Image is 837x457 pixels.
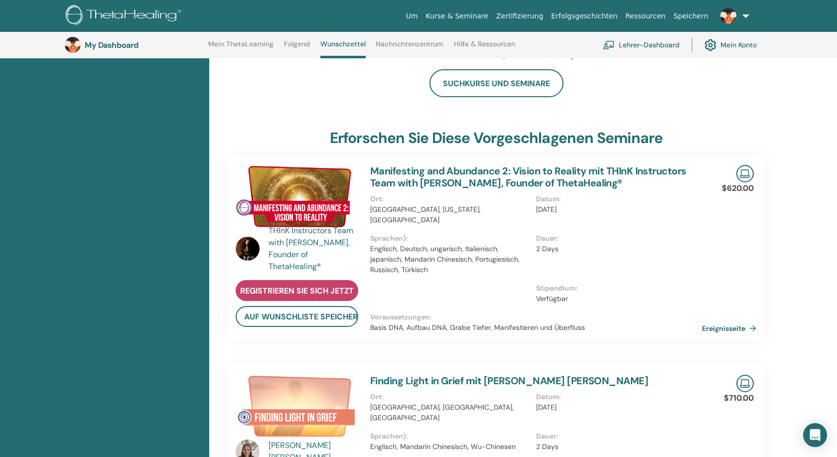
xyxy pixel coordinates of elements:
img: Finding Light in Grief [236,375,358,443]
a: Manifesting and Abundance 2: Vision to Reality mit THInK Instructors Team with [PERSON_NAME], Fou... [370,164,687,189]
button: auf Wunschliste speichern [236,306,358,327]
a: Ereignisseite [702,321,760,336]
p: $620.00 [722,182,754,194]
p: $710.00 [724,392,754,404]
a: Mein Konto [704,34,757,56]
a: Ressourcen [621,7,669,25]
div: Open Intercom Messenger [803,423,827,447]
a: THInK Instructors Team with [PERSON_NAME], Founder of ThetaHealing® [269,225,361,273]
img: logo.png [66,5,185,27]
p: Basis DNA, Aufbau DNA, Grabe Tiefer, Manifestieren und Überfluss [370,322,702,333]
p: [DATE] [536,204,696,215]
a: Speichern [670,7,712,25]
p: Stipendium : [536,283,696,294]
p: Sprachen) : [370,233,530,244]
a: Finding Light in Grief mit [PERSON_NAME] [PERSON_NAME] [370,374,648,387]
a: Nachrichtenzentrum [376,40,443,56]
p: 2 Days [536,442,696,452]
p: Sprachen) : [370,431,530,442]
img: chalkboard-teacher.svg [603,40,615,49]
p: Verfügbar [536,294,696,304]
p: Dauer : [536,431,696,442]
p: Datum : [536,392,696,402]
p: Voraussetzungen : [370,312,702,322]
a: Um [402,7,422,25]
h3: My Dashboard [85,40,184,50]
a: Folgend [284,40,310,56]
p: Ort : [370,194,530,204]
span: Registrieren Sie sich jetzt [240,286,354,296]
p: Englisch, Deutsch, ungarisch, Italienisch, japanisch, Mandarin Chinesisch, Portugiesisch, Russisc... [370,244,530,275]
a: Mein ThetaLearning [208,40,274,56]
p: Dauer : [536,233,696,244]
a: Wunschzettel [320,40,366,58]
a: Kurse & Seminare [422,7,492,25]
img: cog.svg [704,36,716,53]
p: Datum : [536,194,696,204]
img: Live Online Seminar [736,165,754,182]
a: Zertifizierung [492,7,547,25]
p: [GEOGRAPHIC_DATA], [GEOGRAPHIC_DATA], [GEOGRAPHIC_DATA] [370,402,530,423]
img: Manifesting and Abundance 2: Vision to Reality [236,165,358,228]
p: Ort : [370,392,530,402]
img: Live Online Seminar [736,375,754,392]
p: [GEOGRAPHIC_DATA], [US_STATE], [GEOGRAPHIC_DATA] [370,204,530,225]
h3: Erforschen Sie diese vorgeschlagenen Seminare [330,129,663,147]
p: [DATE] [536,402,696,413]
p: Englisch, Mandarin Chinesisch, Wu-Chinesen [370,442,530,452]
img: default.jpg [236,237,260,261]
img: default.jpg [720,8,736,24]
img: default.jpg [65,37,81,53]
p: 2 Days [536,244,696,254]
a: Erfolgsgeschichten [547,7,621,25]
a: Registrieren Sie sich jetzt [236,280,358,301]
a: Lehrer-Dashboard [603,34,680,56]
a: Suchkurse und Seminare [429,69,563,97]
a: Hilfe & Ressourcen [454,40,515,56]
